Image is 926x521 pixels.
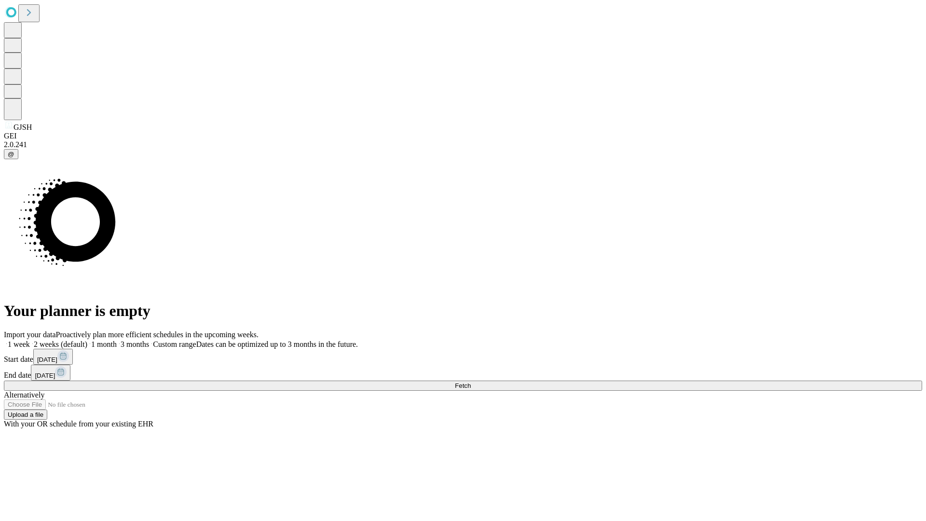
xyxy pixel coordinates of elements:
span: 1 week [8,340,30,348]
span: 3 months [121,340,149,348]
span: [DATE] [37,356,57,363]
span: 2 weeks (default) [34,340,87,348]
span: Fetch [455,382,471,389]
button: [DATE] [33,349,73,365]
div: Start date [4,349,922,365]
div: GEI [4,132,922,140]
div: 2.0.241 [4,140,922,149]
span: Alternatively [4,391,44,399]
span: With your OR schedule from your existing EHR [4,420,153,428]
span: GJSH [14,123,32,131]
span: Proactively plan more efficient schedules in the upcoming weeks. [56,330,259,339]
span: 1 month [91,340,117,348]
span: Dates can be optimized up to 3 months in the future. [196,340,358,348]
button: Fetch [4,381,922,391]
button: @ [4,149,18,159]
span: @ [8,151,14,158]
button: [DATE] [31,365,70,381]
div: End date [4,365,922,381]
span: [DATE] [35,372,55,379]
h1: Your planner is empty [4,302,922,320]
button: Upload a file [4,410,47,420]
span: Import your data [4,330,56,339]
span: Custom range [153,340,196,348]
